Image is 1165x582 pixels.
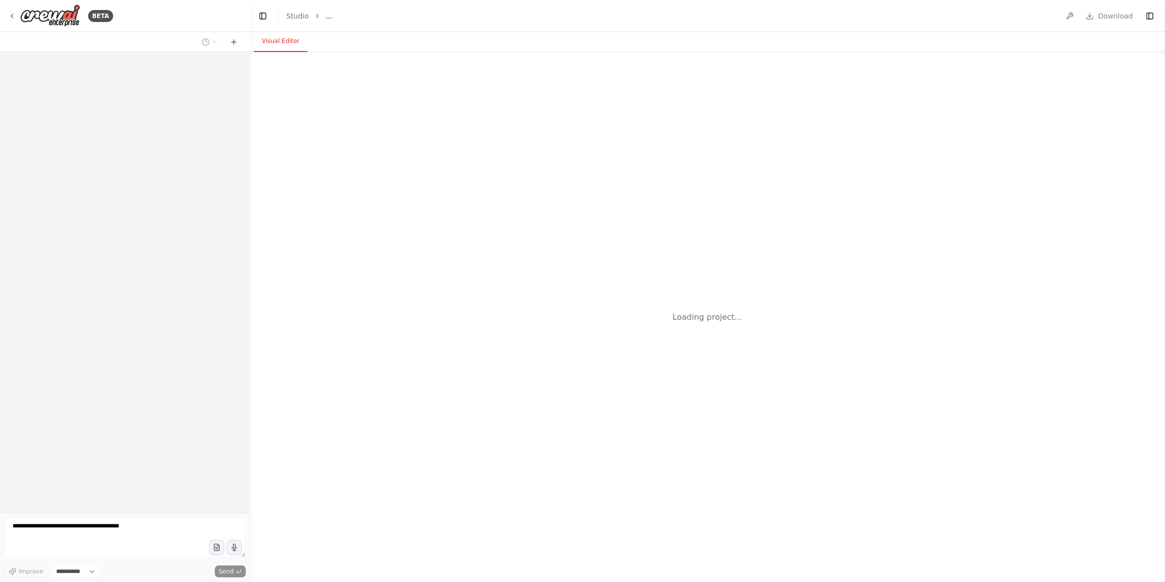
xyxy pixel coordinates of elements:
button: Hide left sidebar [256,9,270,23]
span: Send [219,567,234,575]
button: Switch to previous chat [198,36,222,48]
span: Improve [19,567,43,575]
nav: breadcrumb [286,11,332,21]
button: Show right sidebar [1143,9,1157,23]
button: Send [215,565,246,577]
img: Logo [20,5,80,27]
button: Improve [4,565,48,578]
div: Loading project... [673,311,742,323]
button: Upload files [209,540,224,555]
span: ... [326,11,332,21]
button: Click to speak your automation idea [227,540,242,555]
a: Studio [286,12,309,20]
div: BETA [88,10,113,22]
button: Start a new chat [226,36,242,48]
button: Visual Editor [254,31,307,52]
